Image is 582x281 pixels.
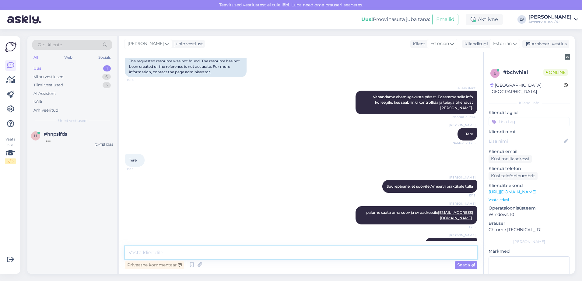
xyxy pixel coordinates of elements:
[503,69,543,76] div: # bchvhial
[127,167,149,172] span: 13:15
[38,42,62,48] span: Otsi kliente
[462,41,488,47] div: Klienditugi
[453,141,475,145] span: Nähtud ✓ 13:15
[5,137,16,164] div: Vaata siia
[489,182,570,189] p: Klienditeekond
[494,71,496,75] span: b
[63,54,74,61] div: Web
[452,115,475,119] span: Nähtud ✓ 13:14
[489,138,563,144] input: Lisa nimi
[373,95,474,110] span: Vabandame ebamugavuste pärast. Edastame selle info kolleegile, kes saab linki kontrollida ja teie...
[5,41,16,53] img: Askly Logo
[361,16,430,23] div: Proovi tasuta juba täna:
[432,14,458,25] button: Emailid
[489,109,570,116] p: Kliendi tag'id
[489,239,570,245] div: [PERSON_NAME]
[125,45,247,77] div: 404 Not Found The requested resource was not found. The resource has not been created or the refe...
[430,40,449,47] span: Estonian
[466,14,503,25] div: Aktiivne
[457,262,475,268] span: Saada
[489,165,570,172] p: Kliendi telefon
[32,54,39,61] div: All
[129,158,137,162] span: Tere
[489,148,570,155] p: Kliendi email
[366,210,473,220] span: palume saata oma soov ja cv aadressile
[489,197,570,203] p: Vaata edasi ...
[528,15,572,19] div: [PERSON_NAME]
[102,74,111,80] div: 6
[528,15,578,24] a: [PERSON_NAME]Amserv Auto OÜ
[522,40,569,48] div: Arhiveeri vestlus
[489,117,570,126] input: Lisa tag
[489,100,570,106] div: Kliendi info
[127,78,149,82] span: 13:14
[489,220,570,227] p: Brauser
[449,201,475,206] span: [PERSON_NAME]
[103,65,111,71] div: 1
[543,69,568,76] span: Online
[33,82,63,88] div: Tiimi vestlused
[489,205,570,211] p: Operatsioonisüsteem
[449,233,475,238] span: [PERSON_NAME]
[489,129,570,135] p: Kliendi nimi
[172,41,203,47] div: juhib vestlust
[489,248,570,255] p: Märkmed
[103,82,111,88] div: 3
[95,142,113,147] div: [DATE] 13:35
[453,225,475,229] span: 13:15
[58,118,86,123] span: Uued vestlused
[489,155,532,163] div: Küsi meiliaadressi
[44,131,67,137] span: #hnpslfds
[528,19,572,24] div: Amserv Auto OÜ
[438,210,473,220] a: [EMAIL_ADDRESS][DOMAIN_NAME]
[33,99,42,105] div: Kõik
[128,40,164,47] span: [PERSON_NAME]
[410,41,425,47] div: Klient
[34,134,37,138] span: h
[489,227,570,233] p: Chrome [TECHNICAL_ID]
[125,261,184,269] div: Privaatne kommentaar
[449,123,475,127] span: [PERSON_NAME]
[5,158,16,164] div: 2 / 3
[33,65,41,71] div: Uus
[449,175,475,180] span: [PERSON_NAME]
[33,107,58,113] div: Arhiveeritud
[33,91,56,97] div: AI Assistent
[361,16,373,22] b: Uus!
[489,189,536,195] a: [URL][DOMAIN_NAME]
[517,15,526,24] div: LV
[453,86,475,90] span: AI Assistent
[453,193,475,198] span: 13:15
[489,211,570,218] p: Windows 10
[33,74,64,80] div: Minu vestlused
[493,40,512,47] span: Estonian
[97,54,112,61] div: Socials
[387,184,473,189] span: Suurepärane, et soovite Amservi praktikale tulla
[565,54,570,60] img: zendesk
[489,172,538,180] div: Küsi telefoninumbrit
[465,132,473,136] span: Tere
[490,82,564,95] div: [GEOGRAPHIC_DATA], [GEOGRAPHIC_DATA]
